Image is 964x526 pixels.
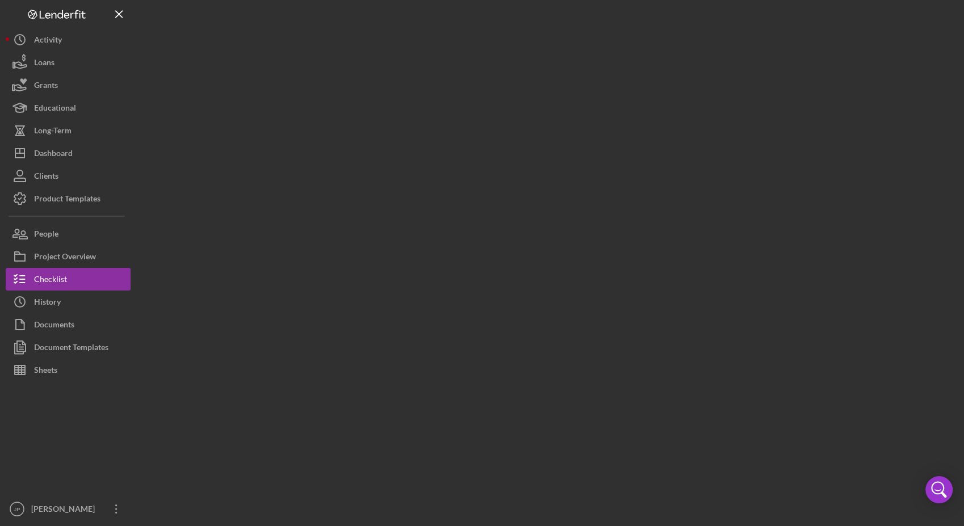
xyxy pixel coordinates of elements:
button: Educational [6,96,131,119]
div: Dashboard [34,142,73,167]
div: Activity [34,28,62,54]
div: Long-Term [34,119,72,145]
button: Document Templates [6,336,131,359]
text: JP [14,506,20,512]
button: Grants [6,74,131,96]
button: Documents [6,313,131,336]
div: Grants [34,74,58,99]
button: JP[PERSON_NAME] [6,498,131,520]
div: Project Overview [34,245,96,271]
div: Checklist [34,268,67,293]
button: Project Overview [6,245,131,268]
div: Sheets [34,359,57,384]
button: Sheets [6,359,131,381]
button: Loans [6,51,131,74]
button: Checklist [6,268,131,291]
button: Product Templates [6,187,131,210]
div: Product Templates [34,187,100,213]
div: Documents [34,313,74,339]
div: Loans [34,51,55,77]
button: People [6,222,131,245]
div: Clients [34,165,58,190]
div: People [34,222,58,248]
div: [PERSON_NAME] [28,498,102,523]
button: History [6,291,131,313]
button: Long-Term [6,119,131,142]
button: Dashboard [6,142,131,165]
button: Activity [6,28,131,51]
div: Open Intercom Messenger [925,476,953,503]
button: Clients [6,165,131,187]
div: History [34,291,61,316]
div: Educational [34,96,76,122]
div: Document Templates [34,336,108,361]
